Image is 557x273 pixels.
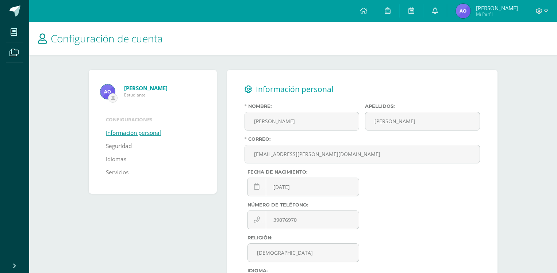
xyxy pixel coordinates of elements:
label: Nombre: [245,103,360,109]
a: Idiomas [106,153,126,166]
label: Correo: [245,136,480,142]
span: Estudiante [124,92,205,98]
span: Información personal [256,84,333,94]
a: Seguridad [106,140,132,153]
span: Configuración de cuenta [51,31,163,45]
input: Número de teléfono [248,211,359,229]
li: Configuraciones [106,116,200,123]
img: 429b44335496247a7f21bc3e38013c17.png [456,4,470,18]
img: Profile picture of Angel Sebastian Orozco Galvez [100,84,115,99]
input: Nombres [245,112,359,130]
input: Correo electrónico [245,145,480,163]
input: Religión [248,244,359,262]
span: [PERSON_NAME] [476,4,518,12]
label: Religión: [247,235,360,240]
a: Información personal [106,126,161,140]
label: Apellidos: [365,103,480,109]
strong: [PERSON_NAME] [124,84,168,92]
a: Servicios [106,166,128,179]
label: Número de teléfono: [247,202,360,208]
label: Fecha de nacimiento: [247,169,360,175]
a: [PERSON_NAME] [124,84,205,92]
span: Mi Perfil [476,11,518,17]
input: Apellidos [365,112,480,130]
input: Fecha de nacimiento [248,178,359,196]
